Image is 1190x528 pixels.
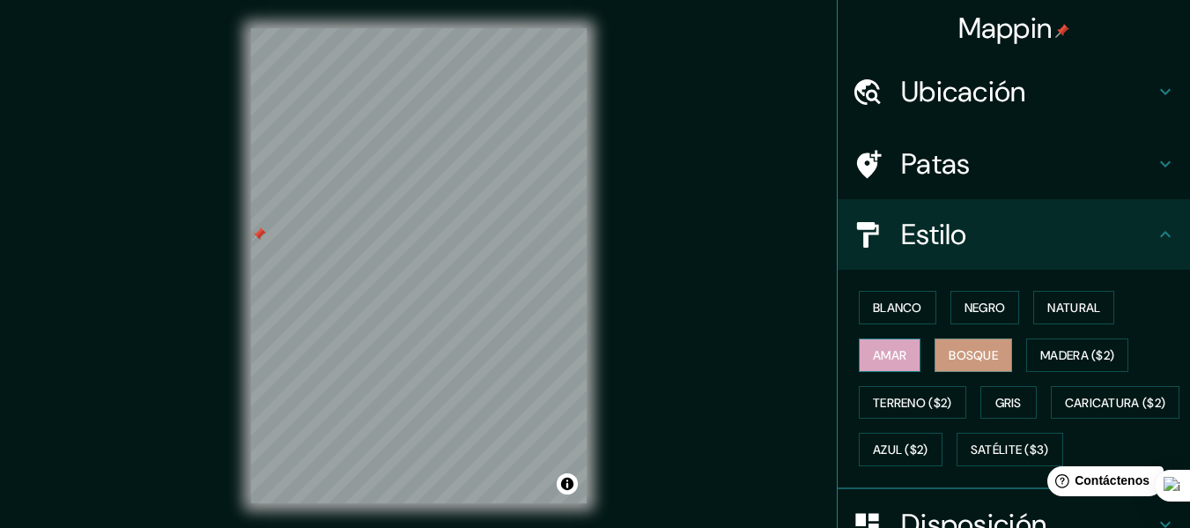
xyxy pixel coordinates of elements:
font: Caricatura ($2) [1065,395,1166,411]
iframe: Lanzador de widgets de ayuda [1033,459,1171,509]
button: Satélite ($3) [957,433,1063,466]
font: Azul ($2) [873,442,928,458]
button: Blanco [859,291,936,324]
font: Natural [1047,300,1100,316]
font: Estilo [901,216,967,253]
button: Bosque [935,338,1012,372]
button: Negro [950,291,1020,324]
button: Amar [859,338,920,372]
div: Ubicación [838,56,1190,127]
div: Estilo [838,199,1190,270]
font: Negro [965,300,1006,316]
img: pin-icon.png [1055,24,1069,38]
font: Madera ($2) [1040,347,1114,363]
font: Amar [873,347,906,363]
font: Ubicación [901,73,1026,110]
font: Satélite ($3) [971,442,1049,458]
button: Terreno ($2) [859,386,966,420]
font: Blanco [873,300,922,316]
button: Madera ($2) [1026,338,1128,372]
font: Patas [901,145,971,182]
button: Natural [1033,291,1114,324]
canvas: Mapa [251,28,587,503]
font: Terreno ($2) [873,395,952,411]
font: Bosque [949,347,998,363]
font: Mappin [958,10,1053,47]
div: Patas [838,129,1190,199]
button: Azul ($2) [859,433,942,466]
font: Gris [995,395,1022,411]
button: Gris [980,386,1037,420]
button: Activar o desactivar atribución [557,473,578,495]
button: Caricatura ($2) [1051,386,1180,420]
